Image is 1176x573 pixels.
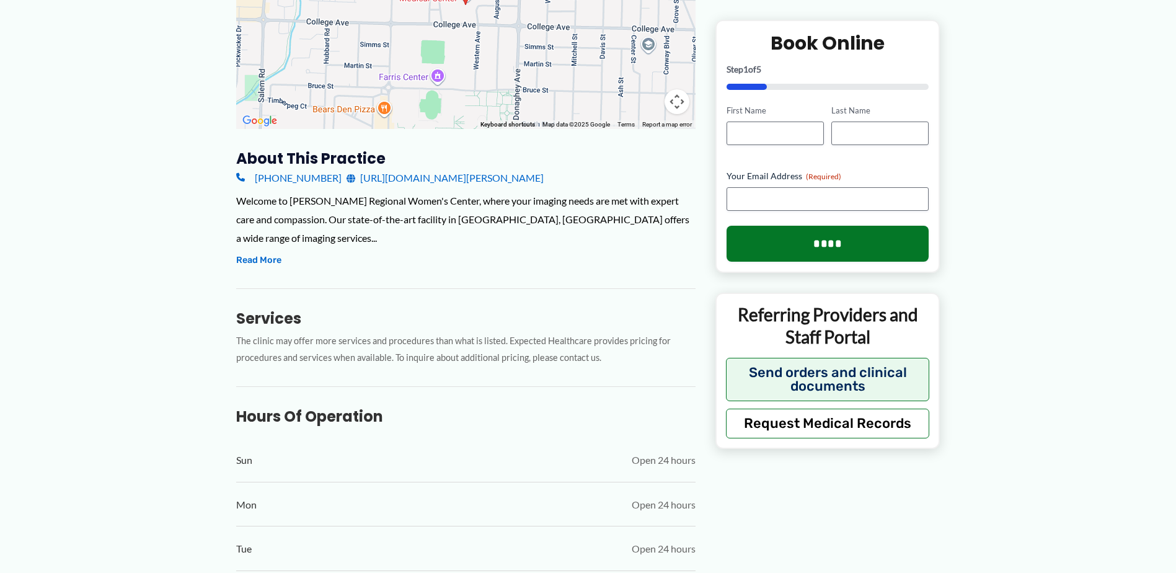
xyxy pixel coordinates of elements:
[756,64,761,74] span: 5
[726,408,930,438] button: Request Medical Records
[617,121,635,128] a: Terms (opens in new tab)
[480,120,535,129] button: Keyboard shortcuts
[665,89,689,114] button: Map camera controls
[236,540,252,558] span: Tue
[726,303,930,349] p: Referring Providers and Staff Portal
[727,65,929,74] p: Step of
[743,64,748,74] span: 1
[727,105,824,117] label: First Name
[236,169,342,187] a: [PHONE_NUMBER]
[236,333,696,366] p: The clinic may offer more services and procedures than what is listed. Expected Healthcare provid...
[239,113,280,129] img: Google
[236,407,696,426] h3: Hours of Operation
[236,451,252,469] span: Sun
[642,121,692,128] a: Report a map error
[542,121,610,128] span: Map data ©2025 Google
[236,495,257,514] span: Mon
[347,169,544,187] a: [URL][DOMAIN_NAME][PERSON_NAME]
[236,253,281,268] button: Read More
[831,105,929,117] label: Last Name
[727,170,929,182] label: Your Email Address
[236,149,696,168] h3: About this practice
[632,451,696,469] span: Open 24 hours
[236,192,696,247] div: Welcome to [PERSON_NAME] Regional Women's Center, where your imaging needs are met with expert ca...
[726,357,930,401] button: Send orders and clinical documents
[632,495,696,514] span: Open 24 hours
[727,31,929,55] h2: Book Online
[236,309,696,328] h3: Services
[632,540,696,558] span: Open 24 hours
[806,172,841,181] span: (Required)
[239,113,280,129] a: Open this area in Google Maps (opens a new window)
